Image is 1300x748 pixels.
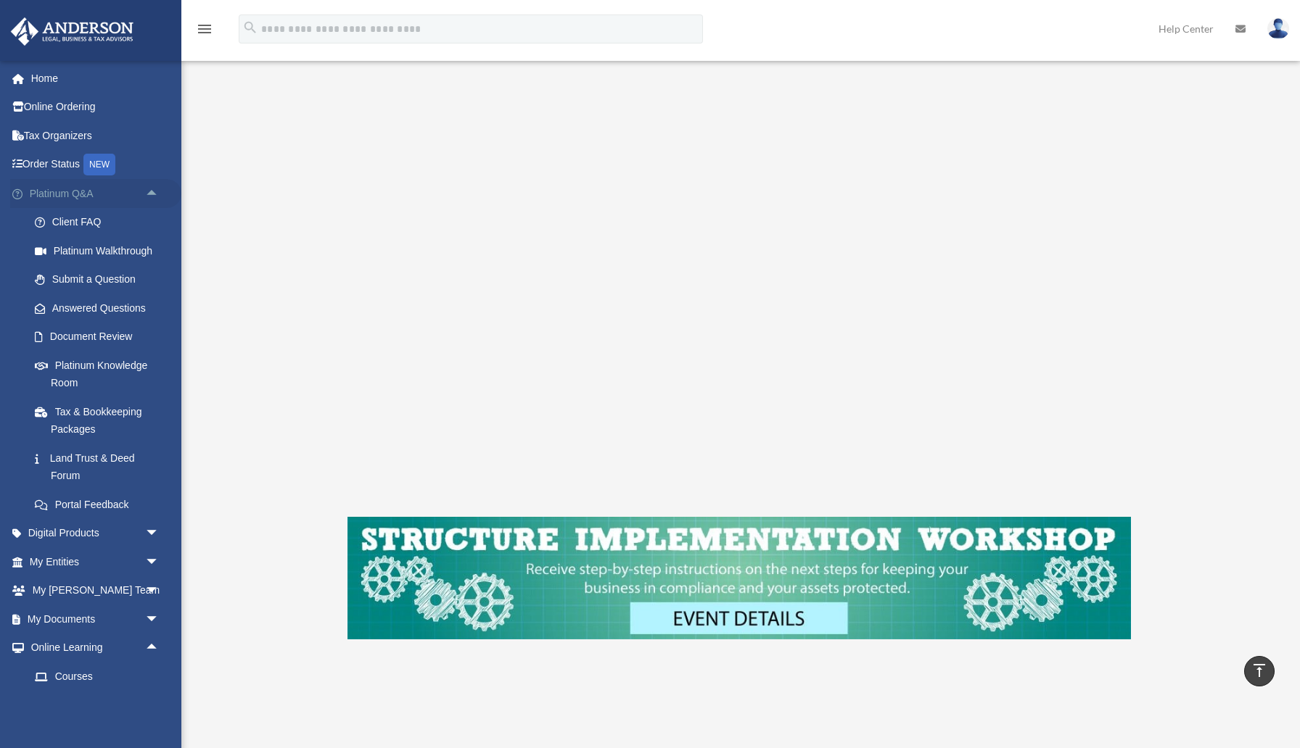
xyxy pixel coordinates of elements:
[20,444,181,490] a: Land Trust & Deed Forum
[20,323,181,352] a: Document Review
[83,154,115,175] div: NEW
[145,179,174,209] span: arrow_drop_up
[145,547,174,577] span: arrow_drop_down
[10,576,181,605] a: My [PERSON_NAME] Teamarrow_drop_down
[10,150,181,180] a: Order StatusNEW
[10,121,181,150] a: Tax Organizers
[145,576,174,606] span: arrow_drop_down
[20,662,181,691] a: Courses
[10,179,181,208] a: Platinum Q&Aarrow_drop_up
[242,20,258,36] i: search
[20,236,181,265] a: Platinum Walkthrough
[20,351,181,397] a: Platinum Knowledge Room
[10,519,181,548] a: Digital Productsarrow_drop_down
[20,265,181,294] a: Submit a Question
[145,633,174,663] span: arrow_drop_up
[20,490,181,519] a: Portal Feedback
[20,294,181,323] a: Answered Questions
[347,54,1131,495] iframe: 250210 - Corporate Binder Review V2
[7,17,138,46] img: Anderson Advisors Platinum Portal
[20,208,181,237] a: Client FAQ
[1251,662,1268,679] i: vertical_align_top
[196,20,213,38] i: menu
[145,604,174,634] span: arrow_drop_down
[20,691,181,720] a: Video Training
[10,93,181,122] a: Online Ordering
[1267,18,1289,39] img: User Pic
[10,604,181,633] a: My Documentsarrow_drop_down
[10,633,181,662] a: Online Learningarrow_drop_up
[20,397,181,444] a: Tax & Bookkeeping Packages
[196,25,213,38] a: menu
[10,64,181,93] a: Home
[1244,656,1275,686] a: vertical_align_top
[10,547,181,576] a: My Entitiesarrow_drop_down
[145,519,174,549] span: arrow_drop_down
